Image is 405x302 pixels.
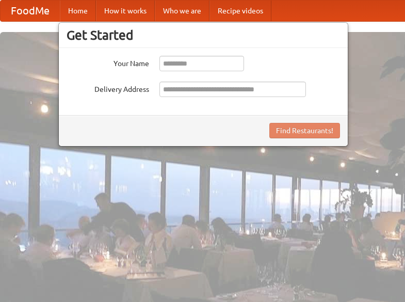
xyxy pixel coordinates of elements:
[155,1,209,21] a: Who we are
[67,82,149,94] label: Delivery Address
[209,1,271,21] a: Recipe videos
[67,56,149,69] label: Your Name
[60,1,96,21] a: Home
[269,123,340,138] button: Find Restaurants!
[96,1,155,21] a: How it works
[1,1,60,21] a: FoodMe
[67,27,340,43] h3: Get Started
